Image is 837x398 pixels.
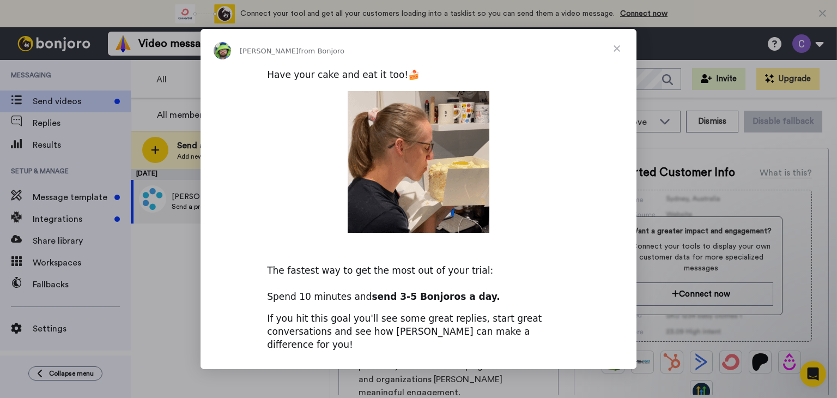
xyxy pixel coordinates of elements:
[240,47,299,55] span: [PERSON_NAME]
[597,29,636,68] span: Close
[267,312,570,351] div: If you hit this goal you'll see some great replies, start great conversations and see how [PERSON...
[372,291,500,302] b: send 3-5 Bonjoros a day.
[267,69,570,82] div: Have your cake and eat it too!🍰
[267,251,570,303] div: The fastest way to get the most out of your trial: Spend 10 minutes and
[299,47,344,55] span: from Bonjoro
[214,42,231,59] img: Profile image for Simon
